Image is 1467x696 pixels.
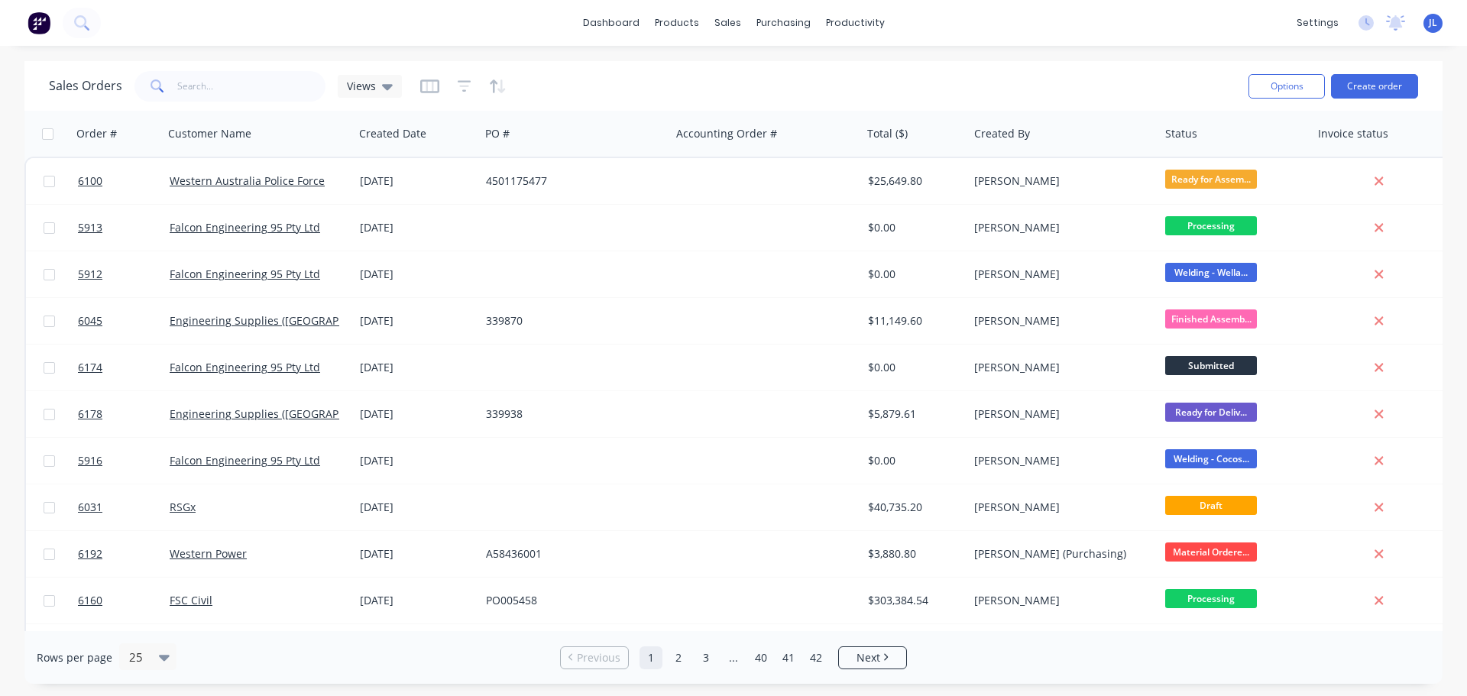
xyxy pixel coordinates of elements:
div: $303,384.54 [868,593,958,608]
div: [DATE] [360,406,474,422]
div: Created Date [359,126,426,141]
div: [DATE] [360,313,474,329]
div: [PERSON_NAME] (Purchasing) [974,546,1144,562]
a: FSC Civil [170,593,212,607]
div: $0.00 [868,220,958,235]
div: products [647,11,707,34]
div: Total ($) [867,126,908,141]
div: Created By [974,126,1030,141]
div: $5,879.61 [868,406,958,422]
a: 6192 [78,531,170,577]
span: Welding - Cocos... [1165,449,1257,468]
div: PO005458 [486,593,656,608]
a: 5916 [78,438,170,484]
span: 6174 [78,360,102,375]
div: [PERSON_NAME] [974,406,1144,422]
div: A58436001 [486,546,656,562]
span: Rows per page [37,650,112,665]
div: [DATE] [360,593,474,608]
div: productivity [818,11,892,34]
div: [PERSON_NAME] [974,453,1144,468]
span: 6192 [78,546,102,562]
span: 5913 [78,220,102,235]
a: 6142 [78,624,170,670]
div: [DATE] [360,453,474,468]
div: [PERSON_NAME] [974,220,1144,235]
span: 6031 [78,500,102,515]
a: Page 40 [750,646,772,669]
div: [DATE] [360,500,474,515]
a: 6178 [78,391,170,437]
a: Page 3 [695,646,717,669]
div: [PERSON_NAME] [974,593,1144,608]
div: [PERSON_NAME] [974,173,1144,189]
img: Factory [28,11,50,34]
a: Next page [839,650,906,665]
span: 5916 [78,453,102,468]
a: Falcon Engineering 95 Pty Ltd [170,360,320,374]
div: Accounting Order # [676,126,777,141]
a: Falcon Engineering 95 Pty Ltd [170,220,320,235]
a: 6031 [78,484,170,530]
a: 5913 [78,205,170,251]
a: 6045 [78,298,170,344]
div: [DATE] [360,546,474,562]
input: Search... [177,71,326,102]
a: 6174 [78,345,170,390]
div: [DATE] [360,267,474,282]
span: 6160 [78,593,102,608]
a: Page 2 [667,646,690,669]
div: [DATE] [360,360,474,375]
span: Material Ordere... [1165,542,1257,562]
div: PO # [485,126,510,141]
span: 6178 [78,406,102,422]
a: Jump forward [722,646,745,669]
div: $0.00 [868,360,958,375]
h1: Sales Orders [49,79,122,93]
div: $0.00 [868,453,958,468]
div: 339938 [486,406,656,422]
iframe: Intercom live chat [1415,644,1452,681]
div: [PERSON_NAME] [974,500,1144,515]
span: 6100 [78,173,102,189]
div: $11,149.60 [868,313,958,329]
span: Ready for Assem... [1165,170,1257,189]
a: Page 41 [777,646,800,669]
div: $40,735.20 [868,500,958,515]
div: sales [707,11,749,34]
span: Previous [577,650,620,665]
div: Invoice status [1318,126,1388,141]
div: 4501175477 [486,173,656,189]
a: 6100 [78,158,170,204]
span: 6045 [78,313,102,329]
div: $0.00 [868,267,958,282]
div: $3,880.80 [868,546,958,562]
span: Next [857,650,880,665]
span: Views [347,78,376,94]
button: Options [1248,74,1325,99]
div: Customer Name [168,126,251,141]
div: [DATE] [360,220,474,235]
span: Finished Assemb... [1165,309,1257,329]
div: [PERSON_NAME] [974,360,1144,375]
a: Previous page [561,650,628,665]
div: [PERSON_NAME] [974,267,1144,282]
span: Welding - Wella... [1165,263,1257,282]
span: JL [1429,16,1437,30]
div: purchasing [749,11,818,34]
span: Processing [1165,216,1257,235]
a: Western Australia Police Force [170,173,325,188]
a: dashboard [575,11,647,34]
button: Create order [1331,74,1418,99]
span: Draft [1165,496,1257,515]
a: Falcon Engineering 95 Pty Ltd [170,267,320,281]
a: RSGx [170,500,196,514]
div: 339870 [486,313,656,329]
a: Engineering Supplies ([GEOGRAPHIC_DATA]) Pty Ltd [170,313,431,328]
a: 5912 [78,251,170,297]
a: Western Power [170,546,247,561]
a: Engineering Supplies ([GEOGRAPHIC_DATA]) Pty Ltd [170,406,431,421]
div: [PERSON_NAME] [974,313,1144,329]
a: Falcon Engineering 95 Pty Ltd [170,453,320,468]
a: Page 1 is your current page [640,646,662,669]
